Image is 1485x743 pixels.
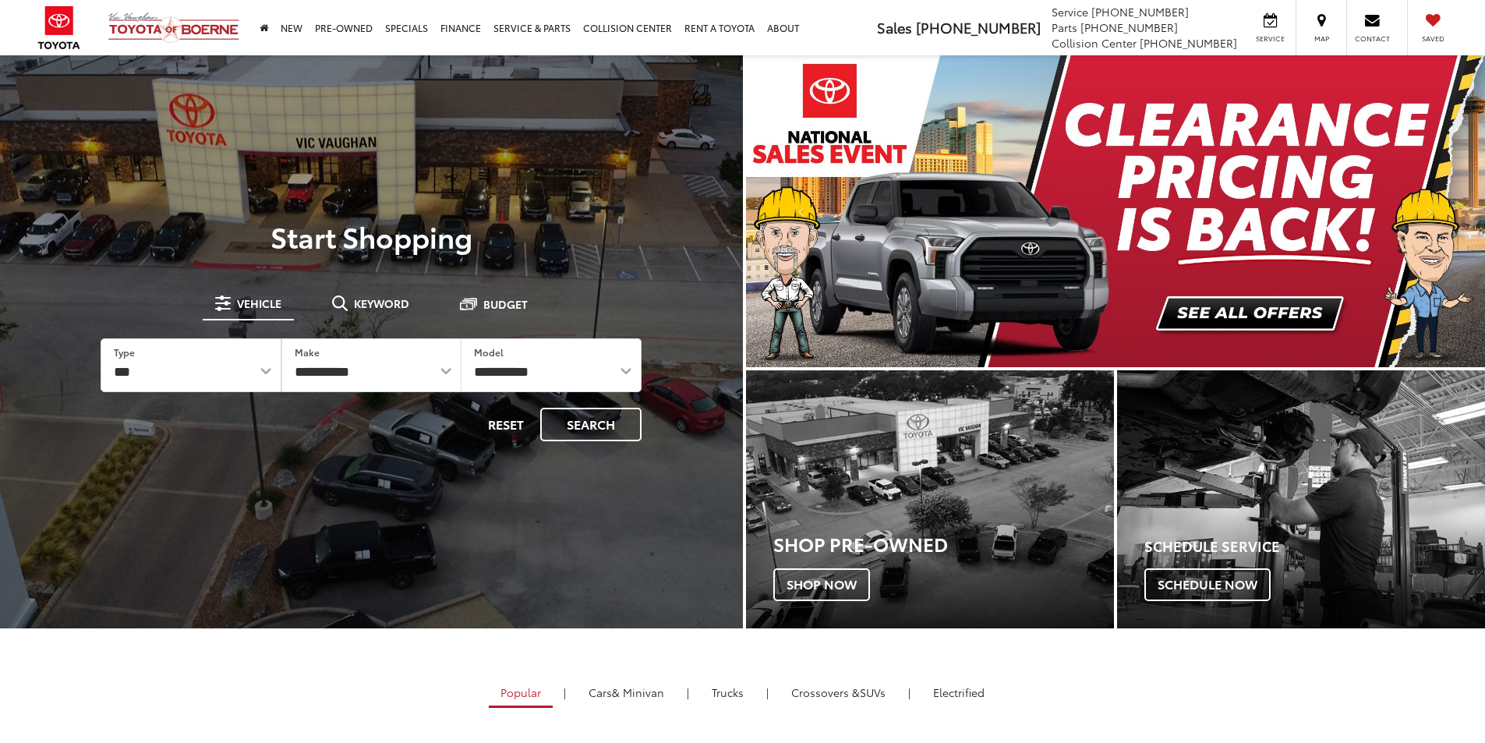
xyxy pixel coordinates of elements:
[921,679,996,706] a: Electrified
[1355,34,1390,44] span: Contact
[1374,87,1485,336] button: Click to view next picture.
[475,408,537,441] button: Reset
[773,568,870,601] span: Shop Now
[237,298,281,309] span: Vehicle
[1253,34,1288,44] span: Service
[1140,35,1237,51] span: [PHONE_NUMBER]
[762,685,773,700] li: |
[354,298,409,309] span: Keyword
[540,408,642,441] button: Search
[560,685,570,700] li: |
[904,685,914,700] li: |
[791,685,860,700] span: Crossovers &
[1117,370,1485,628] div: Toyota
[577,679,676,706] a: Cars
[612,685,664,700] span: & Minivan
[683,685,693,700] li: |
[746,87,857,336] button: Click to view previous picture.
[65,221,677,252] p: Start Shopping
[1144,539,1485,554] h4: Schedule Service
[114,345,135,359] label: Type
[1144,568,1271,601] span: Schedule Now
[1052,4,1088,19] span: Service
[1117,370,1485,628] a: Schedule Service Schedule Now
[773,533,1114,554] h3: Shop Pre-Owned
[700,679,755,706] a: Trucks
[108,12,240,44] img: Vic Vaughan Toyota of Boerne
[780,679,897,706] a: SUVs
[1416,34,1450,44] span: Saved
[746,370,1114,628] a: Shop Pre-Owned Shop Now
[1091,4,1189,19] span: [PHONE_NUMBER]
[1052,19,1077,35] span: Parts
[489,679,553,708] a: Popular
[746,370,1114,628] div: Toyota
[474,345,504,359] label: Model
[295,345,320,359] label: Make
[483,299,528,310] span: Budget
[877,17,912,37] span: Sales
[1052,35,1137,51] span: Collision Center
[916,17,1041,37] span: [PHONE_NUMBER]
[1304,34,1338,44] span: Map
[1080,19,1178,35] span: [PHONE_NUMBER]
